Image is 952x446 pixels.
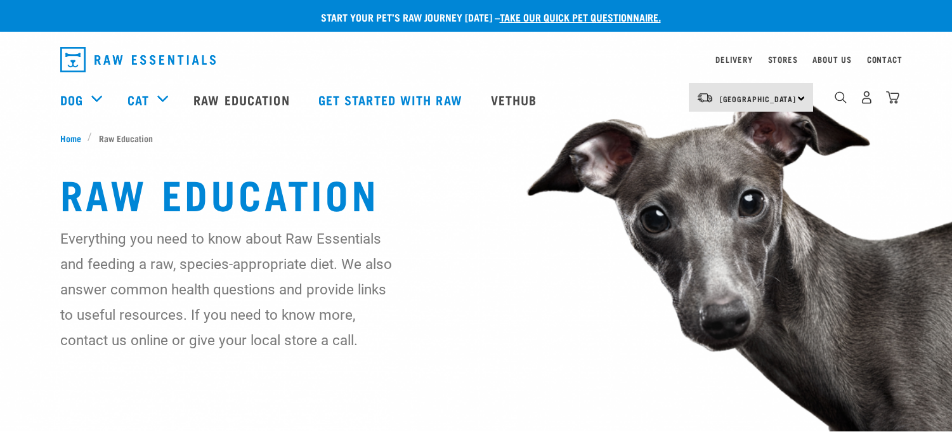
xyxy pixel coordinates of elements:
a: Vethub [478,74,553,125]
h1: Raw Education [60,170,892,216]
a: Dog [60,90,83,109]
nav: breadcrumbs [60,131,892,145]
p: Everything you need to know about Raw Essentials and feeding a raw, species-appropriate diet. We ... [60,226,393,353]
a: Cat [127,90,149,109]
a: Get started with Raw [306,74,478,125]
a: Contact [867,57,903,62]
img: home-icon@2x.png [886,91,899,104]
img: home-icon-1@2x.png [835,91,847,103]
nav: dropdown navigation [50,42,903,77]
a: Raw Education [181,74,305,125]
a: Stores [768,57,798,62]
a: Delivery [715,57,752,62]
a: take our quick pet questionnaire. [500,14,661,20]
span: Home [60,131,81,145]
img: Raw Essentials Logo [60,47,216,72]
img: user.png [860,91,873,104]
img: van-moving.png [696,92,714,103]
span: [GEOGRAPHIC_DATA] [720,96,797,101]
a: Home [60,131,88,145]
a: About Us [812,57,851,62]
